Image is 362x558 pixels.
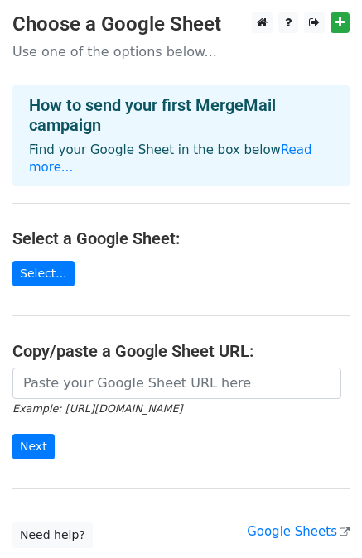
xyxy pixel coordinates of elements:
[12,228,350,248] h4: Select a Google Sheet:
[12,43,350,60] p: Use one of the options below...
[29,95,333,135] h4: How to send your first MergeMail campaign
[29,142,333,176] p: Find your Google Sheet in the box below
[12,434,55,459] input: Next
[12,402,182,415] small: Example: [URL][DOMAIN_NAME]
[29,142,312,175] a: Read more...
[247,524,350,539] a: Google Sheets
[12,261,75,286] a: Select...
[12,522,93,548] a: Need help?
[12,341,350,361] h4: Copy/paste a Google Sheet URL:
[12,368,341,399] input: Paste your Google Sheet URL here
[12,12,350,36] h3: Choose a Google Sheet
